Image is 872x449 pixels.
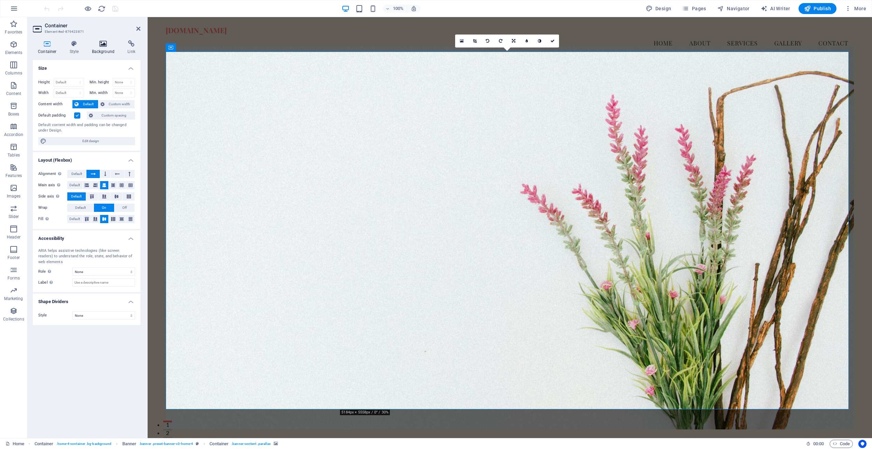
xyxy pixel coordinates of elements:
[38,248,135,265] div: ARIA helps assistive technologies (like screen readers) to understand the role, state, and behavi...
[56,440,111,448] span: . home-4-container .bg-background
[94,204,114,212] button: On
[411,5,417,12] i: On resize automatically adjust zoom level to fit chosen device.
[274,442,278,446] i: This element contains a background
[16,420,24,422] button: 3
[8,152,20,158] p: Tables
[679,3,709,14] button: Pages
[45,29,127,35] h3: Element #ed-879423871
[8,111,19,117] p: Boxes
[799,3,836,14] button: Publish
[758,3,793,14] button: AI Writer
[9,214,19,219] p: Slider
[520,35,533,47] a: Blur
[196,442,199,446] i: This element is a customizable preset
[7,193,21,199] p: Images
[72,278,135,287] input: Use a descriptive name
[231,440,271,448] span: . banner-content .parallax
[38,80,54,84] label: Height
[818,441,819,446] span: :
[71,170,82,178] span: Default
[95,111,133,120] span: Custom spacing
[830,440,853,448] button: Code
[38,192,67,201] label: Side axis
[16,404,24,405] button: 1
[72,100,98,108] button: Default
[209,440,229,448] span: Click to select. Double-click to edit
[65,40,87,55] h4: Style
[813,440,824,448] span: 00 00
[5,50,23,55] p: Elements
[107,100,133,108] span: Custom width
[67,215,82,223] button: Default
[507,35,520,47] a: Change orientation
[38,170,67,178] label: Alignment
[84,4,92,13] button: Click here to leave preview mode and continue editing
[90,91,113,95] label: Min. width
[69,215,80,223] span: Default
[393,4,404,13] h6: 100%
[717,5,750,12] span: Navigator
[5,29,22,35] p: Favorites
[858,440,867,448] button: Usercentrics
[468,35,481,47] a: Crop mode
[5,70,22,76] p: Columns
[38,91,54,95] label: Width
[646,5,671,12] span: Design
[33,60,140,72] h4: Size
[38,313,47,317] span: Style
[682,5,706,12] span: Pages
[383,4,407,13] button: 100%
[38,100,72,108] label: Content width
[69,181,80,189] span: Default
[98,100,135,108] button: Custom width
[87,40,123,55] h4: Background
[122,204,127,212] span: Off
[842,3,869,14] button: More
[761,5,790,12] span: AI Writer
[38,181,67,189] label: Main axis
[67,181,82,189] button: Default
[833,440,850,448] span: Code
[67,204,94,212] button: Default
[643,3,674,14] button: Design
[494,35,507,47] a: Rotate right 90°
[67,192,86,201] button: Default
[455,35,468,47] a: Select files from the file manager, stock photos, or upload file(s)
[7,234,21,240] p: Header
[38,111,74,120] label: Default padding
[3,316,24,322] p: Collections
[35,440,54,448] span: Click to select. Double-click to edit
[33,294,140,306] h4: Shape Dividers
[33,40,65,55] h4: Container
[5,440,24,448] a: Click to cancel selection. Double-click to open Pages
[114,204,135,212] button: Off
[5,173,22,178] p: Features
[481,35,494,47] a: Rotate left 90°
[6,91,21,96] p: Content
[8,255,20,260] p: Footer
[533,35,546,47] a: Greyscale
[33,230,140,243] h4: Accessibility
[546,35,559,47] a: Confirm ( Ctrl ⏎ )
[49,137,133,145] span: Edit design
[45,23,140,29] h2: Container
[4,296,23,301] p: Marketing
[122,40,140,55] h4: Link
[67,170,86,178] button: Default
[122,440,137,448] span: Click to select. Double-click to edit
[16,412,24,413] button: 2
[38,278,72,287] label: Label
[38,204,67,212] label: Wrap
[75,204,86,212] span: Default
[90,80,113,84] label: Min. height
[98,5,106,13] i: Reload page
[714,3,752,14] button: Navigator
[8,275,20,281] p: Forms
[102,204,106,212] span: On
[806,440,824,448] h6: Session time
[71,192,82,201] span: Default
[38,122,135,134] div: Default content width and padding can be changed under Design.
[97,4,106,13] button: reload
[87,111,135,120] button: Custom spacing
[845,5,866,12] span: More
